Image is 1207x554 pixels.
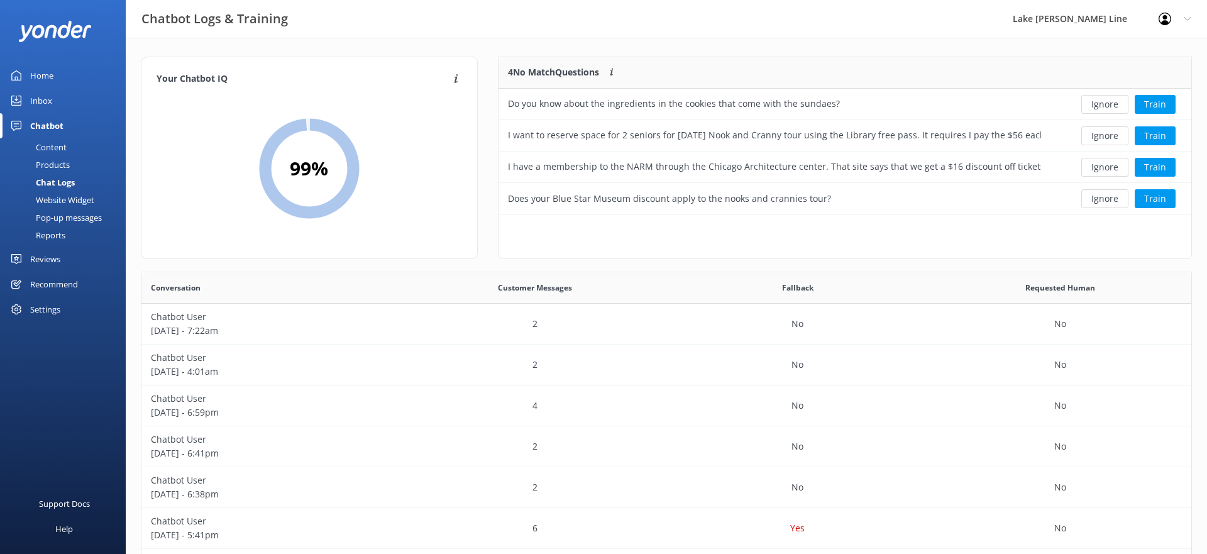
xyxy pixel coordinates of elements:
[499,89,1191,120] div: row
[1054,480,1066,494] p: No
[8,191,94,209] div: Website Widget
[1054,440,1066,453] p: No
[532,480,537,494] p: 2
[1081,189,1128,208] button: Ignore
[508,160,1041,174] div: I have a membership to the NARM through the Chicago Architecture center. That site says that we g...
[791,317,803,331] p: No
[39,491,90,516] div: Support Docs
[791,399,803,413] p: No
[1025,282,1095,294] span: Requested Human
[1081,158,1128,177] button: Ignore
[8,156,70,174] div: Products
[8,138,126,156] a: Content
[532,521,537,535] p: 6
[8,226,65,244] div: Reports
[1054,358,1066,372] p: No
[8,174,126,191] a: Chat Logs
[55,516,73,541] div: Help
[151,310,395,324] p: Chatbot User
[499,120,1191,152] div: row
[532,358,537,372] p: 2
[790,521,805,535] p: Yes
[1054,399,1066,413] p: No
[782,282,813,294] span: Fallback
[508,128,1041,142] div: I want to reserve space for 2 seniors for [DATE] Nook and Cranny tour using the Library free pass...
[8,138,67,156] div: Content
[19,21,91,42] img: yonder-white-logo.png
[508,65,599,79] p: 4 No Match Questions
[151,324,395,338] p: [DATE] - 7:22am
[141,508,1191,549] div: row
[290,153,328,184] h2: 99 %
[1135,189,1176,208] button: Train
[151,433,395,446] p: Chatbot User
[141,385,1191,426] div: row
[151,514,395,528] p: Chatbot User
[30,63,53,88] div: Home
[532,440,537,453] p: 2
[157,72,450,86] h4: Your Chatbot IQ
[30,272,78,297] div: Recommend
[508,192,831,206] div: Does your Blue Star Museum discount apply to the nooks and crannies tour?
[141,9,288,29] h3: Chatbot Logs & Training
[8,191,126,209] a: Website Widget
[1081,95,1128,114] button: Ignore
[151,392,395,406] p: Chatbot User
[8,226,126,244] a: Reports
[141,426,1191,467] div: row
[151,365,395,379] p: [DATE] - 4:01am
[30,297,60,322] div: Settings
[8,209,126,226] a: Pop-up messages
[30,247,60,272] div: Reviews
[141,467,1191,508] div: row
[141,304,1191,345] div: row
[151,282,201,294] span: Conversation
[141,345,1191,385] div: row
[498,282,572,294] span: Customer Messages
[151,528,395,542] p: [DATE] - 5:41pm
[791,480,803,494] p: No
[8,156,126,174] a: Products
[791,358,803,372] p: No
[151,406,395,419] p: [DATE] - 6:59pm
[499,89,1191,214] div: grid
[1054,317,1066,331] p: No
[30,113,63,138] div: Chatbot
[1135,95,1176,114] button: Train
[508,97,840,111] div: Do you know about the ingredients in the cookies that come with the sundaes?
[151,474,395,487] p: Chatbot User
[791,440,803,453] p: No
[1135,126,1176,145] button: Train
[151,446,395,460] p: [DATE] - 6:41pm
[499,152,1191,183] div: row
[1054,521,1066,535] p: No
[151,487,395,501] p: [DATE] - 6:38pm
[151,351,395,365] p: Chatbot User
[532,317,537,331] p: 2
[8,209,102,226] div: Pop-up messages
[532,399,537,413] p: 4
[1135,158,1176,177] button: Train
[8,174,75,191] div: Chat Logs
[1081,126,1128,145] button: Ignore
[499,183,1191,214] div: row
[30,88,52,113] div: Inbox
